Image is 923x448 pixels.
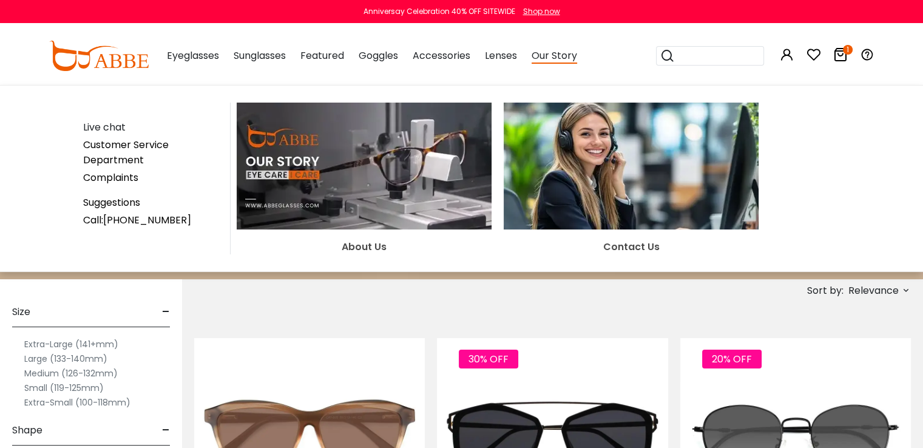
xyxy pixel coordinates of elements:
[363,6,515,17] div: Anniversay Celebration 40% OFF SITEWIDE
[12,416,42,445] span: Shape
[237,103,492,229] img: About Us
[49,41,149,71] img: abbeglasses.com
[234,49,286,63] span: Sunglasses
[162,297,170,327] span: -
[504,103,759,229] img: Contact Us
[532,49,577,64] span: Our Story
[237,239,492,254] div: About Us
[83,120,225,135] div: Live chat
[848,280,899,302] span: Relevance
[167,49,219,63] span: Eyeglasses
[24,366,118,381] label: Medium (126-132mm)
[300,49,344,63] span: Featured
[485,49,517,63] span: Lenses
[359,49,398,63] span: Goggles
[807,283,844,297] span: Sort by:
[83,171,138,185] a: Complaints
[504,239,759,254] div: Contact Us
[702,350,762,368] span: 20% OFF
[24,381,104,395] label: Small (119-125mm)
[83,195,140,209] a: Suggestions
[237,158,492,254] a: About Us
[504,158,759,254] a: Contact Us
[459,350,518,368] span: 30% OFF
[83,213,191,227] a: Call:[PHONE_NUMBER]
[83,138,169,167] a: Customer Service Department
[413,49,470,63] span: Accessories
[24,351,107,366] label: Large (133-140mm)
[24,337,118,351] label: Extra-Large (141+mm)
[162,416,170,445] span: -
[24,395,130,410] label: Extra-Small (100-118mm)
[517,6,560,16] a: Shop now
[833,50,848,64] a: 1
[843,45,853,55] i: 1
[523,6,560,17] div: Shop now
[12,297,30,327] span: Size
